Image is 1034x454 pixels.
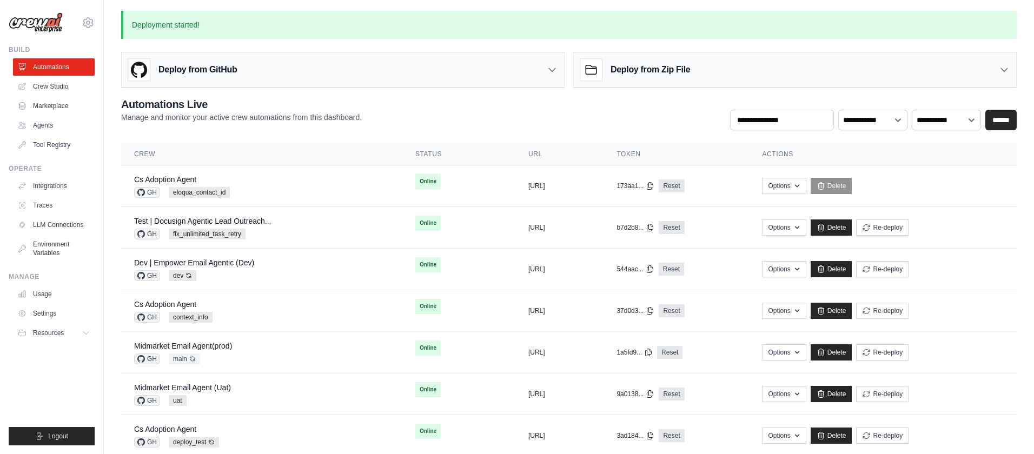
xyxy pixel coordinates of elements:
a: Delete [811,386,852,402]
th: Token [604,143,749,165]
h3: Deploy from GitHub [158,63,237,76]
button: 37d0d3... [617,306,654,315]
a: Crew Studio [13,78,95,95]
span: fix_unlimited_task_retry [169,229,246,239]
span: GH [134,395,160,406]
p: Deployment started! [121,11,1017,39]
img: GitHub Logo [128,59,150,81]
span: GH [134,312,160,323]
div: Operate [9,164,95,173]
button: 1a5fd9... [617,348,653,357]
a: Delete [811,428,852,444]
button: Re-deploy [856,386,909,402]
span: GH [134,270,160,281]
button: Resources [13,324,95,342]
span: dev [169,270,196,281]
button: Re-deploy [856,261,909,277]
span: Online [415,340,441,356]
span: deploy_test [169,437,219,448]
button: Re-deploy [856,303,909,319]
th: URL [515,143,604,165]
span: main [169,353,200,364]
a: Delete [811,344,852,360]
a: Delete [811,303,852,319]
a: Reset [659,429,684,442]
a: Reset [657,346,682,359]
a: Integrations [13,177,95,195]
button: Re-deploy [856,219,909,236]
button: Options [762,428,806,444]
a: Cs Adoption Agent [134,300,196,309]
span: GH [134,437,160,448]
div: Manage [9,272,95,281]
button: 173aa1... [617,182,654,190]
button: Options [762,178,806,194]
a: Agents [13,117,95,134]
a: Usage [13,285,95,303]
a: Reset [659,179,684,192]
th: Status [402,143,515,165]
span: Online [415,216,441,231]
img: Logo [9,12,63,33]
span: Online [415,299,441,314]
a: Delete [811,178,852,194]
button: b7d2b8... [617,223,654,232]
span: Online [415,424,441,439]
th: Actions [749,143,1017,165]
button: Options [762,344,806,360]
span: Online [415,382,441,397]
a: Reset [659,221,684,234]
p: Manage and monitor your active crew automations from this dashboard. [121,112,362,123]
span: Logout [48,432,68,440]
a: Test | Docusign Agentic Lead Outreach... [134,217,271,225]
button: Options [762,219,806,236]
a: Cs Adoption Agent [134,175,196,184]
a: Dev | Empower Email Agentic (Dev) [134,258,254,267]
button: 544aac... [617,265,654,273]
span: context_info [169,312,213,323]
a: Delete [811,219,852,236]
span: eloqua_contact_id [169,187,230,198]
a: Reset [659,304,684,317]
th: Crew [121,143,402,165]
a: Reset [659,263,684,276]
button: Logout [9,427,95,445]
a: Traces [13,197,95,214]
a: LLM Connections [13,216,95,233]
button: Re-deploy [856,428,909,444]
button: 9a0138... [617,390,654,398]
span: GH [134,187,160,198]
a: Automations [13,58,95,76]
span: uat [169,395,187,406]
button: Options [762,303,806,319]
a: Marketplace [13,97,95,115]
span: GH [134,229,160,239]
a: Midmarket Email Agent (Uat) [134,383,231,392]
span: Online [415,257,441,272]
a: Environment Variables [13,236,95,262]
span: GH [134,353,160,364]
button: Re-deploy [856,344,909,360]
button: 3ad184... [617,431,654,440]
span: Online [415,174,441,189]
button: Options [762,261,806,277]
a: Settings [13,305,95,322]
a: Midmarket Email Agent(prod) [134,342,232,350]
h3: Deploy from Zip File [611,63,690,76]
a: Tool Registry [13,136,95,153]
a: Delete [811,261,852,277]
h2: Automations Live [121,97,362,112]
div: Build [9,45,95,54]
a: Reset [659,388,684,400]
button: Options [762,386,806,402]
a: Cs Adoption Agent [134,425,196,433]
span: Resources [33,329,64,337]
